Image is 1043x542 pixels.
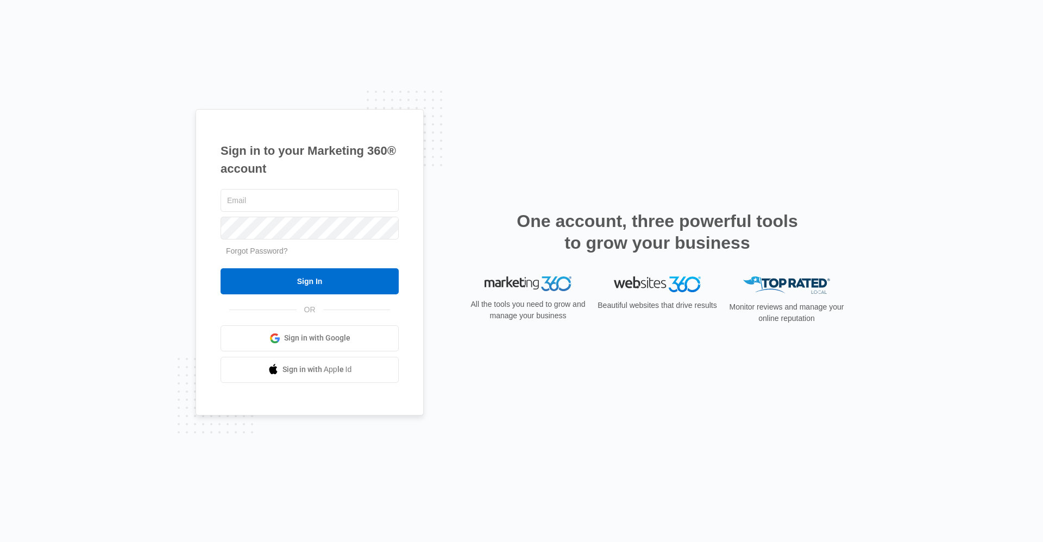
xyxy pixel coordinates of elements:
[596,300,718,311] p: Beautiful websites that drive results
[282,364,352,375] span: Sign in with Apple Id
[221,357,399,383] a: Sign in with Apple Id
[221,268,399,294] input: Sign In
[513,210,801,254] h2: One account, three powerful tools to grow your business
[467,299,589,322] p: All the tools you need to grow and manage your business
[284,332,350,344] span: Sign in with Google
[743,276,830,294] img: Top Rated Local
[297,304,323,316] span: OR
[485,276,571,292] img: Marketing 360
[726,301,847,324] p: Monitor reviews and manage your online reputation
[226,247,288,255] a: Forgot Password?
[221,189,399,212] input: Email
[221,142,399,178] h1: Sign in to your Marketing 360® account
[614,276,701,292] img: Websites 360
[221,325,399,351] a: Sign in with Google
